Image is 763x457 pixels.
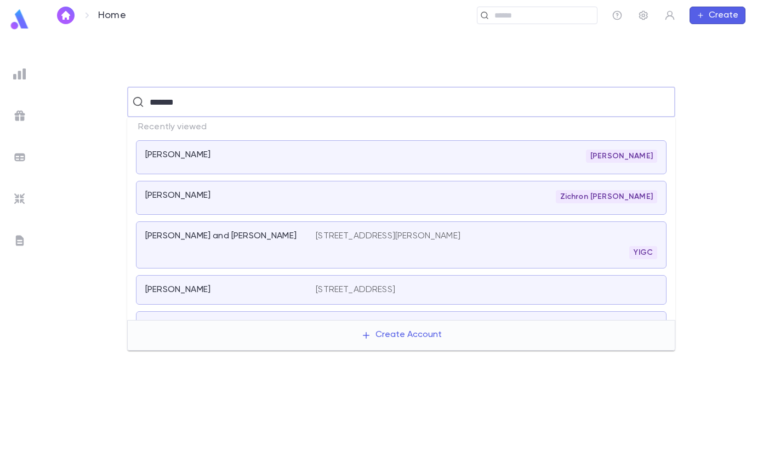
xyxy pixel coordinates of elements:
button: Create Account [352,325,451,346]
p: [PERSON_NAME] and [PERSON_NAME] [145,231,297,242]
img: imports_grey.530a8a0e642e233f2baf0ef88e8c9fcb.svg [13,192,26,205]
img: campaigns_grey.99e729a5f7ee94e3726e6486bddda8f1.svg [13,109,26,122]
button: Create [690,7,745,24]
span: YIGC [629,248,657,257]
p: Recently viewed [127,117,675,137]
p: [PERSON_NAME] [145,190,210,201]
p: Home [98,9,126,21]
img: home_white.a664292cf8c1dea59945f0da9f25487c.svg [59,11,72,20]
span: [PERSON_NAME] [586,152,657,161]
p: [PERSON_NAME] [145,150,210,161]
p: [PERSON_NAME] [145,284,210,295]
p: [STREET_ADDRESS] [316,284,395,295]
img: letters_grey.7941b92b52307dd3b8a917253454ce1c.svg [13,234,26,247]
p: [STREET_ADDRESS][PERSON_NAME] [316,231,460,242]
img: reports_grey.c525e4749d1bce6a11f5fe2a8de1b229.svg [13,67,26,81]
span: Zichron [PERSON_NAME] [556,192,657,201]
img: logo [9,9,31,30]
img: batches_grey.339ca447c9d9533ef1741baa751efc33.svg [13,151,26,164]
